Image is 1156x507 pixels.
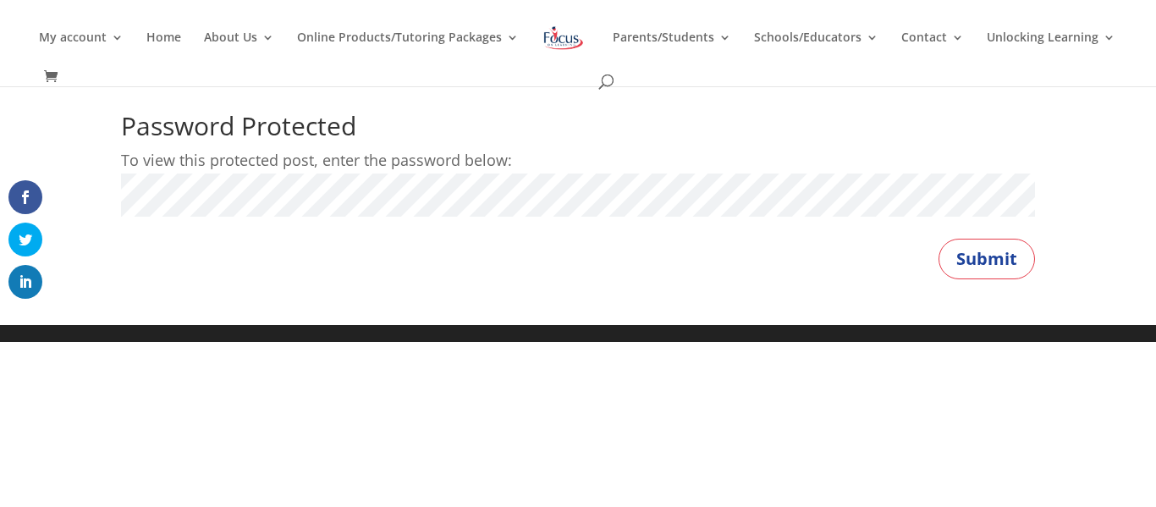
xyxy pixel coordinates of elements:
[121,113,1035,147] h1: Password Protected
[204,31,274,71] a: About Us
[987,31,1115,71] a: Unlocking Learning
[121,147,1035,174] p: To view this protected post, enter the password below:
[939,239,1035,279] button: Submit
[613,31,731,71] a: Parents/Students
[146,31,181,71] a: Home
[754,31,878,71] a: Schools/Educators
[901,31,964,71] a: Contact
[542,23,586,53] img: Focus on Learning
[39,31,124,71] a: My account
[297,31,519,71] a: Online Products/Tutoring Packages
